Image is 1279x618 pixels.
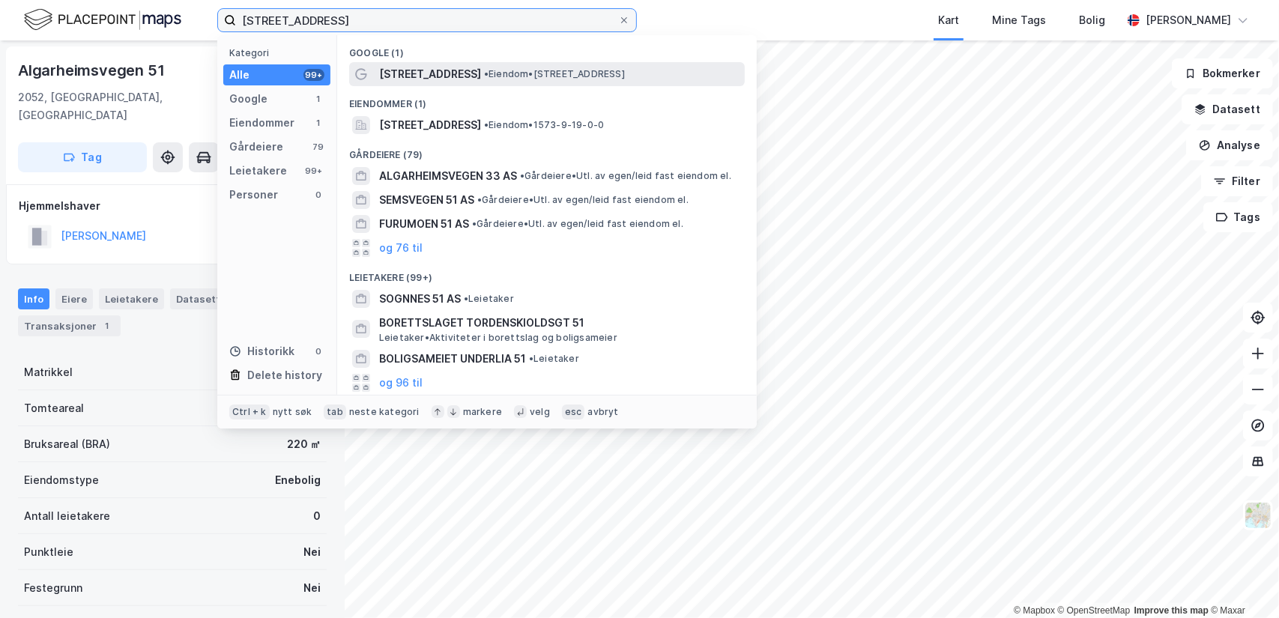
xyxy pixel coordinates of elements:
div: Bolig [1079,11,1105,29]
span: SOGNNES 51 AS [379,290,461,308]
span: Leietaker [464,293,514,305]
div: Leietakere [229,162,287,180]
span: • [472,218,477,229]
button: Tags [1203,202,1273,232]
button: Analyse [1186,130,1273,160]
div: Punktleie [24,543,73,561]
span: • [484,119,489,130]
div: Tomteareal [24,399,84,417]
img: Z [1244,501,1272,530]
a: Improve this map [1134,605,1209,616]
div: markere [463,406,502,418]
div: 1 [312,93,324,105]
button: Bokmerker [1172,58,1273,88]
button: Tag [18,142,147,172]
div: Personer [229,186,278,204]
div: esc [562,405,585,419]
div: 0 [312,345,324,357]
div: Matrikkel [24,363,73,381]
div: Nei [303,579,321,597]
button: Filter [1201,166,1273,196]
span: • [464,293,468,304]
div: Antall leietakere [24,507,110,525]
span: • [477,194,482,205]
span: Eiendom • 1573-9-19-0-0 [484,119,604,131]
div: Algarheimsvegen 51 [18,58,167,82]
div: 99+ [303,69,324,81]
div: Eiendommer [229,114,294,132]
div: Historikk [229,342,294,360]
span: • [529,353,533,364]
div: Bruksareal (BRA) [24,435,110,453]
div: Leietakere [99,288,164,309]
div: 1 [100,318,115,333]
div: 2052, [GEOGRAPHIC_DATA], [GEOGRAPHIC_DATA] [18,88,247,124]
div: 0 [313,507,321,525]
div: nytt søk [273,406,312,418]
div: Enebolig [275,471,321,489]
span: [STREET_ADDRESS] [379,116,481,134]
div: velg [530,406,550,418]
div: Mine Tags [992,11,1046,29]
div: Festegrunn [24,579,82,597]
span: FURUMOEN 51 AS [379,215,469,233]
div: Gårdeiere [229,138,283,156]
div: 0 [312,189,324,201]
div: Google [229,90,267,108]
div: Info [18,288,49,309]
div: Alle [229,66,250,84]
div: Nei [303,543,321,561]
button: og 76 til [379,239,423,257]
div: Transaksjoner [18,315,121,336]
div: Eiere [55,288,93,309]
div: Ctrl + k [229,405,270,419]
a: OpenStreetMap [1058,605,1131,616]
div: Google (1) [337,35,757,62]
div: Eiendomstype [24,471,99,489]
span: ALGARHEIMSVEGEN 33 AS [379,167,517,185]
span: Gårdeiere • Utl. av egen/leid fast eiendom el. [477,194,689,206]
div: Kontrollprogram for chat [1204,546,1279,618]
button: Datasett [1182,94,1273,124]
div: Hjemmelshaver [19,197,326,215]
div: 79 [312,141,324,153]
div: Kart [938,11,959,29]
span: Leietaker [529,353,579,365]
span: Gårdeiere • Utl. av egen/leid fast eiendom el. [520,170,731,182]
span: BOLIGSAMEIET UNDERLIA 51 [379,350,526,368]
span: BORETTSLAGET TORDENSKIOLDSGT 51 [379,314,739,332]
span: Gårdeiere • Utl. av egen/leid fast eiendom el. [472,218,683,230]
div: avbryt [587,406,618,418]
div: [PERSON_NAME] [1146,11,1231,29]
div: Delete history [247,366,322,384]
div: neste kategori [349,406,420,418]
span: • [520,170,524,181]
div: 220 ㎡ [287,435,321,453]
input: Søk på adresse, matrikkel, gårdeiere, leietakere eller personer [236,9,618,31]
div: Leietakere (99+) [337,260,757,287]
div: Eiendommer (1) [337,86,757,113]
div: 1 [312,117,324,129]
span: SEMSVEGEN 51 AS [379,191,474,209]
div: Datasett [170,288,226,309]
a: Mapbox [1014,605,1055,616]
img: logo.f888ab2527a4732fd821a326f86c7f29.svg [24,7,181,33]
span: [STREET_ADDRESS] [379,65,481,83]
span: • [484,68,489,79]
span: Leietaker • Aktiviteter i borettslag og boligsameier [379,332,617,344]
div: 99+ [303,165,324,177]
div: Gårdeiere (79) [337,137,757,164]
div: tab [324,405,346,419]
span: Eiendom • [STREET_ADDRESS] [484,68,625,80]
div: Kategori [229,47,330,58]
button: og 96 til [379,374,423,392]
iframe: Chat Widget [1204,546,1279,618]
